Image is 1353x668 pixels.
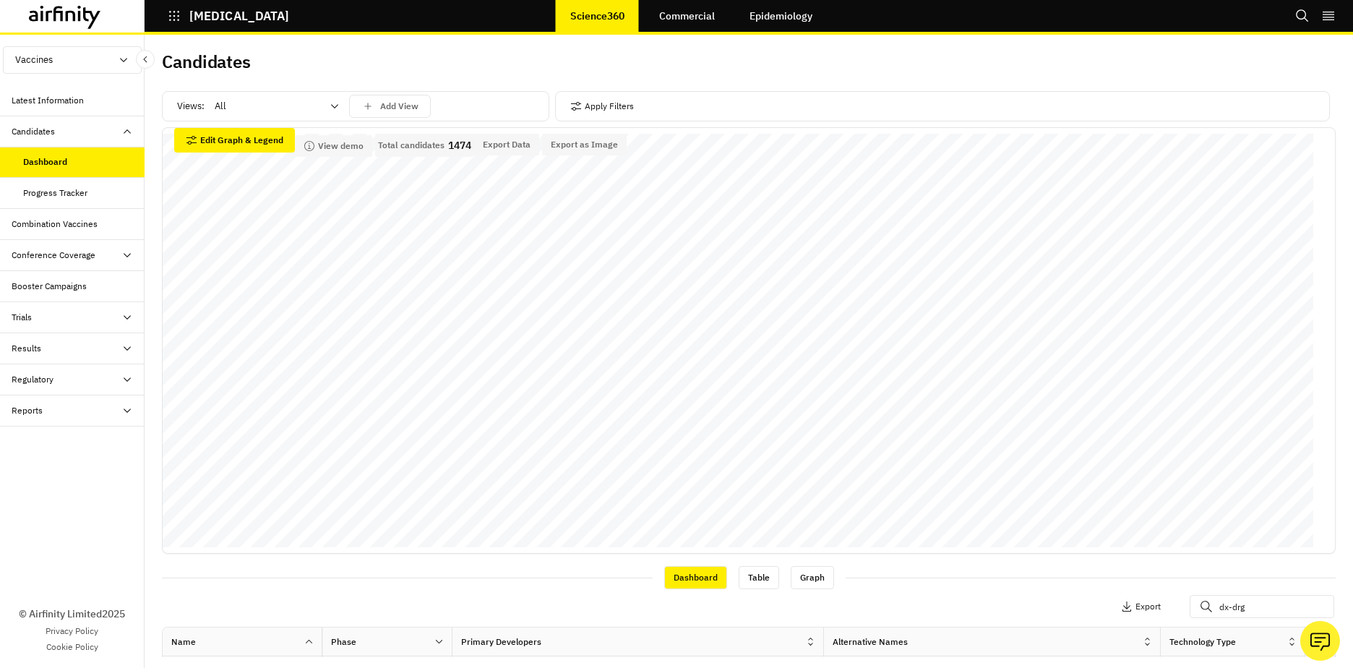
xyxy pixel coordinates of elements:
[349,95,431,118] button: save changes
[739,566,779,589] div: Table
[833,635,908,648] div: Alternative Names
[331,635,356,648] div: Phase
[461,635,541,648] div: Primary Developers
[12,373,53,386] div: Regulatory
[177,95,431,118] div: Views:
[136,50,155,69] button: Close Sidebar
[19,607,125,622] p: © Airfinity Limited 2025
[1190,595,1334,618] input: Search
[174,128,295,153] button: Edit Graph & Legend
[380,101,418,111] p: Add View
[542,134,627,155] button: Export as Image
[1121,595,1161,618] button: Export
[162,51,251,72] h2: Candidates
[378,140,444,150] p: Total candidates
[1295,4,1310,28] button: Search
[12,342,41,355] div: Results
[1135,601,1161,612] p: Export
[791,566,834,589] div: Graph
[12,311,32,324] div: Trials
[12,125,55,138] div: Candidates
[46,625,98,638] a: Privacy Policy
[295,135,372,157] button: View demo
[12,280,87,293] div: Booster Campaigns
[570,95,634,118] button: Apply Filters
[664,566,727,589] div: Dashboard
[570,10,624,22] p: Science360
[3,46,142,74] button: Vaccines
[189,9,289,22] p: [MEDICAL_DATA]
[1169,635,1236,648] div: Technology Type
[448,140,471,150] p: 1474
[12,404,43,417] div: Reports
[474,134,539,155] button: Export Data
[46,641,98,654] a: Cookie Policy
[12,249,95,262] div: Conference Coverage
[1300,621,1340,661] button: Ask our analysts
[23,187,87,200] div: Progress Tracker
[171,635,196,648] div: Name
[12,218,98,231] div: Combination Vaccines
[12,94,84,107] div: Latest Information
[23,155,67,168] div: Dashboard
[168,4,289,28] button: [MEDICAL_DATA]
